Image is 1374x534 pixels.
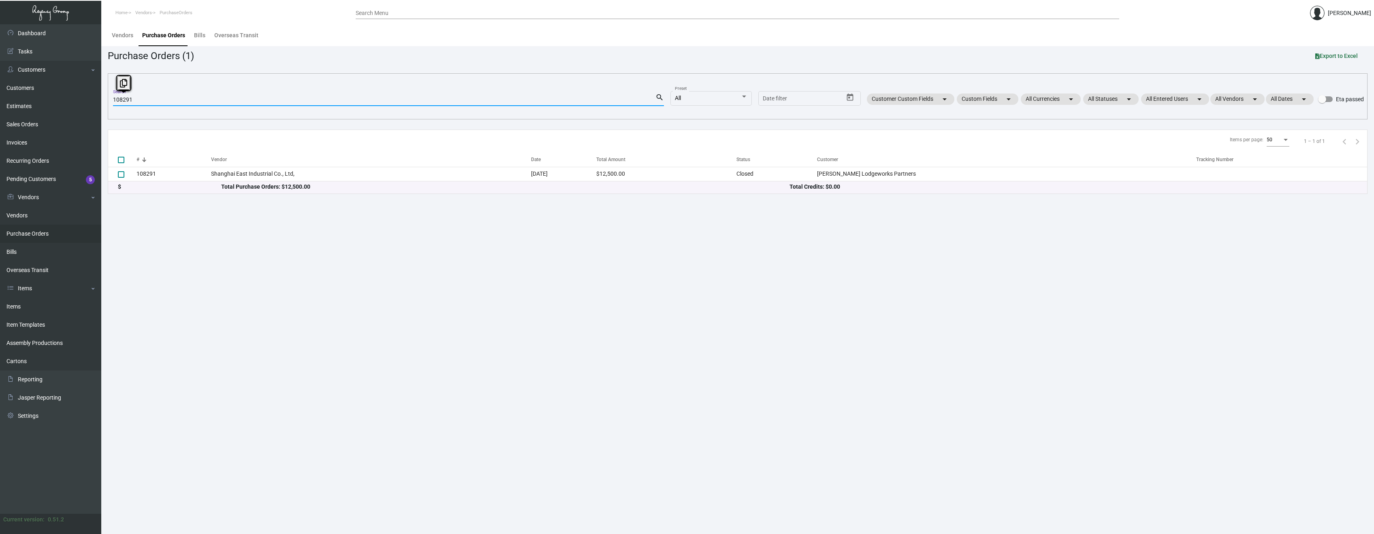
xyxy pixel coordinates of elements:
mat-chip: All Entered Users [1141,94,1209,105]
mat-chip: Custom Fields [957,94,1018,105]
img: admin@bootstrapmaster.com [1310,6,1325,20]
span: 50 [1267,137,1272,143]
span: Home [115,10,128,15]
button: Next page [1351,135,1364,148]
span: Vendors [135,10,152,15]
div: 0.51.2 [48,515,64,524]
div: Vendor [211,156,227,163]
div: # [137,156,139,163]
div: Vendors [112,31,133,40]
mat-icon: arrow_drop_down [1195,94,1204,104]
mat-icon: arrow_drop_down [1299,94,1309,104]
div: Vendor [211,156,531,163]
input: End date [795,96,834,102]
mat-icon: arrow_drop_down [1124,94,1134,104]
td: [PERSON_NAME] Lodgeworks Partners [817,167,1196,181]
div: $ [118,183,221,191]
button: Export to Excel [1309,49,1364,63]
mat-icon: search [655,93,664,102]
div: Total Amount [596,156,736,163]
mat-chip: Customer Custom Fields [867,94,954,105]
div: 1 – 1 of 1 [1304,138,1325,145]
div: Customer [817,156,838,163]
td: [DATE] [531,167,596,181]
mat-chip: All Currencies [1021,94,1081,105]
div: Current version: [3,515,45,524]
div: Date [531,156,596,163]
mat-icon: arrow_drop_down [1004,94,1013,104]
mat-icon: arrow_drop_down [940,94,949,104]
div: Total Purchase Orders: $12,500.00 [221,183,789,191]
mat-icon: arrow_drop_down [1250,94,1260,104]
div: Overseas Transit [214,31,258,40]
button: Open calendar [844,91,857,104]
div: Items per page: [1230,136,1263,143]
span: PurchaseOrders [160,10,192,15]
td: Closed [736,167,817,181]
div: Total Amount [596,156,625,163]
mat-icon: arrow_drop_down [1066,94,1076,104]
div: Status [736,156,750,163]
i: Copy [120,79,127,87]
div: [PERSON_NAME] [1328,9,1371,17]
div: Status [736,156,817,163]
td: $12,500.00 [596,167,736,181]
div: # [137,156,211,163]
mat-select: Items per page: [1267,137,1289,143]
div: Date [531,156,541,163]
mat-chip: All Vendors [1210,94,1265,105]
td: Shanghai East Industrial Co., Ltd, [211,167,531,181]
div: Tracking Number [1196,156,1233,163]
div: Customer [817,156,1196,163]
div: Purchase Orders [142,31,185,40]
span: Eta passed [1336,94,1364,104]
span: All [675,95,681,101]
td: 108291 [137,167,211,181]
mat-chip: All Dates [1266,94,1314,105]
div: Purchase Orders (1) [108,49,194,63]
span: Export to Excel [1315,53,1358,59]
input: Start date [763,96,788,102]
button: Previous page [1338,135,1351,148]
div: Total Credits: $0.00 [789,183,1358,191]
div: Tracking Number [1196,156,1367,163]
div: Bills [194,31,205,40]
mat-chip: All Statuses [1083,94,1139,105]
